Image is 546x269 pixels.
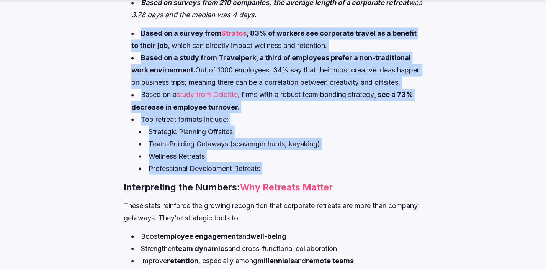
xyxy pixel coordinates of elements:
li: , which can directly impact wellness and retention. [131,27,422,52]
strong: remote teams [306,256,354,264]
strong: Based on a study from Travelperk, a third of employees prefer a non-traditional work environment. [131,54,411,74]
a: Stratos [221,29,247,37]
strong: retention [167,256,198,264]
h3: Interpreting the Numbers: [124,180,422,194]
strong: team dynamics [175,244,228,252]
li: Out of 1000 employees, 34% say that their most creative ideas happen on business trips; meaning t... [131,52,422,89]
li: Professional Development Retreats [139,162,422,174]
a: Why Retreats Matter [240,181,333,192]
strong: , see a 73% decrease in employee turnover. [131,90,413,111]
strong: millennials [257,256,294,264]
li: Improve , especially among and [131,254,422,267]
li: Boost and [131,230,422,242]
strong: employee engagement [160,232,239,240]
li: Team-Building Getaways (scavenger hunts, kayaking) [139,138,422,150]
strong: well-being [250,232,286,240]
a: study from Deloitte [177,90,238,98]
li: Wellness Retreats [139,150,422,162]
strong: , 83% of workers see corporate travel as a benefit to their job [131,29,417,49]
li: Strategic Planning Offsites [139,125,422,138]
p: These stats reinforce the growing recognition that corporate retreats are more than company getaw... [124,199,422,224]
li: Strengthen and cross-functional collaboration [131,242,422,254]
li: Top retreat formats include: [131,113,422,174]
strong: Based on a survey from [141,29,221,37]
li: Based on a , firms with a robust team bonding strategy [131,89,422,113]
